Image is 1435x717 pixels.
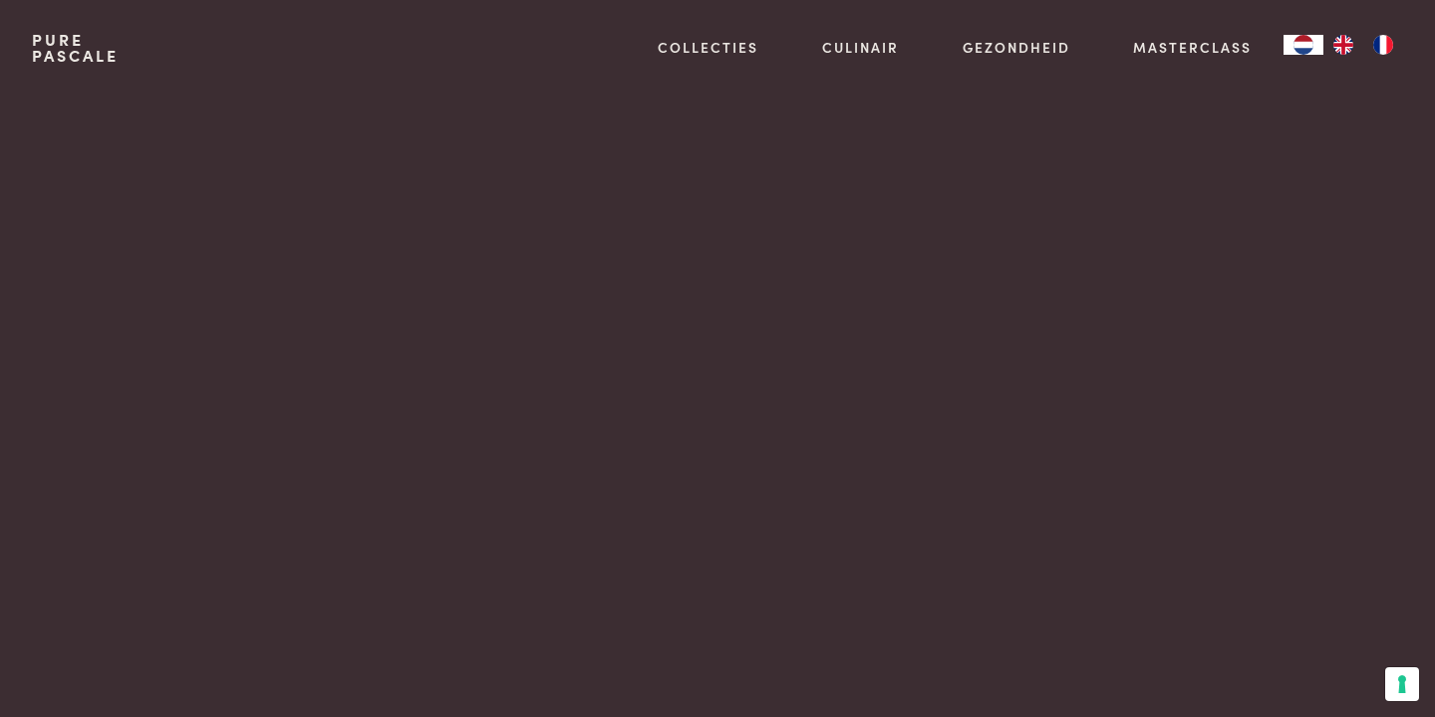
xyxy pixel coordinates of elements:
a: EN [1323,35,1363,55]
button: Uw voorkeuren voor toestemming voor trackingtechnologieën [1385,667,1419,701]
a: Collecties [658,37,758,58]
div: Language [1284,35,1323,55]
a: PurePascale [32,32,119,64]
aside: Language selected: Nederlands [1284,35,1403,55]
ul: Language list [1323,35,1403,55]
a: FR [1363,35,1403,55]
a: NL [1284,35,1323,55]
a: Gezondheid [963,37,1070,58]
a: Masterclass [1133,37,1252,58]
a: Culinair [822,37,899,58]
